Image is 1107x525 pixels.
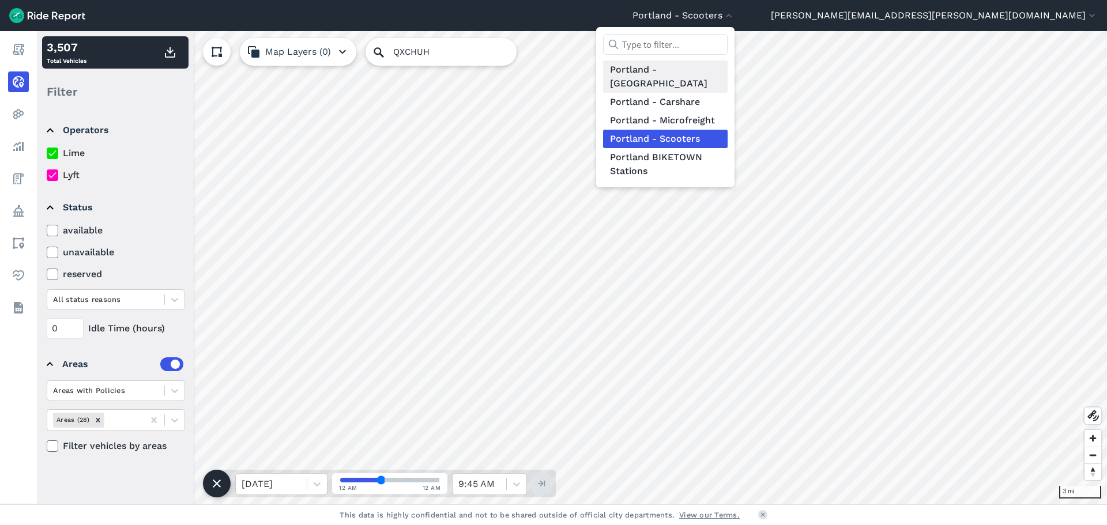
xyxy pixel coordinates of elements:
input: Type to filter... [603,34,728,55]
a: Portland - Microfreight [603,111,728,130]
a: Portland - [GEOGRAPHIC_DATA] [603,61,728,93]
a: Portland - Carshare [603,93,728,111]
a: Portland - Scooters [603,130,728,148]
a: Portland BIKETOWN Stations [603,148,728,180]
